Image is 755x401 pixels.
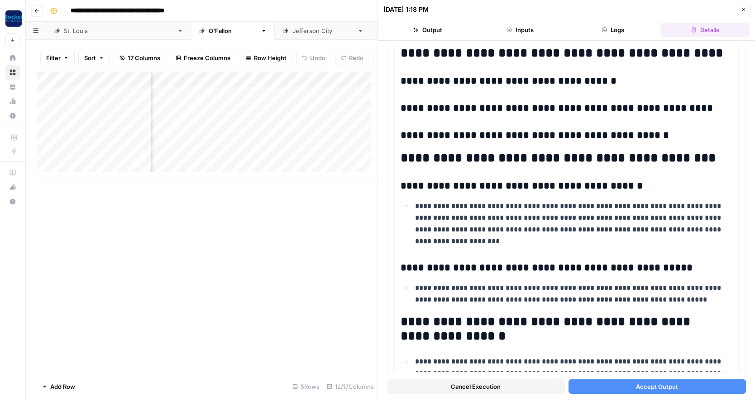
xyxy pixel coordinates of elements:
[5,65,20,80] a: Browse
[5,194,20,209] button: Help + Support
[661,23,750,37] button: Details
[209,26,257,35] div: [PERSON_NAME]
[310,53,325,62] span: Undo
[191,22,275,40] a: [PERSON_NAME]
[40,51,75,65] button: Filter
[5,109,20,123] a: Settings
[5,7,20,30] button: Workspace: Rocket Pilots
[170,51,236,65] button: Freeze Columns
[184,53,230,62] span: Freeze Columns
[5,165,20,180] a: AirOps Academy
[64,26,173,35] div: [GEOGRAPHIC_DATA][PERSON_NAME]
[5,94,20,109] a: Usage
[84,53,96,62] span: Sort
[46,22,191,40] a: [GEOGRAPHIC_DATA][PERSON_NAME]
[292,26,354,35] div: [GEOGRAPHIC_DATA]
[5,10,22,27] img: Rocket Pilots Logo
[5,80,20,94] a: Your Data
[5,51,20,65] a: Home
[289,379,323,394] div: 5 Rows
[78,51,110,65] button: Sort
[476,23,564,37] button: Inputs
[323,379,377,394] div: 12/17 Columns
[335,51,369,65] button: Redo
[37,379,81,394] button: Add Row
[569,23,657,37] button: Logs
[50,382,75,391] span: Add Row
[569,379,746,394] button: Accept Output
[296,51,331,65] button: Undo
[371,22,448,40] a: Independence
[275,22,371,40] a: [GEOGRAPHIC_DATA]
[383,23,472,37] button: Output
[240,51,292,65] button: Row Height
[387,379,565,394] button: Cancel Execution
[451,382,501,391] span: Cancel Execution
[128,53,160,62] span: 17 Columns
[254,53,287,62] span: Row Height
[46,53,61,62] span: Filter
[383,5,429,14] div: [DATE] 1:18 PM
[5,180,20,194] button: What's new?
[349,53,363,62] span: Redo
[6,180,19,194] div: What's new?
[114,51,166,65] button: 17 Columns
[636,382,678,391] span: Accept Output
